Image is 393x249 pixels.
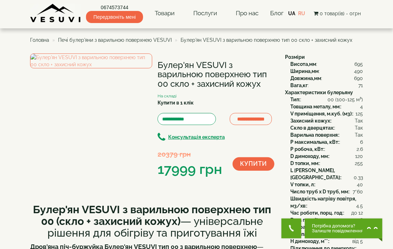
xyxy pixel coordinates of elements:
span: 2.6 [357,146,363,153]
h1: Булер'ян VESUVI з варильною поверхнею тип 00 скло + захисний кожух [158,61,274,89]
small: На складі [158,94,177,98]
div: : [290,216,363,223]
b: Довжина,мм [290,75,321,81]
b: Вага,кг [290,83,308,88]
span: до 12 [351,209,363,216]
a: Послуги [186,5,224,22]
a: Про нас [229,5,266,22]
span: від 5 [352,238,363,245]
label: Купити в 1 клік [158,99,194,106]
div: : [290,103,363,110]
b: D топки, мм: [290,160,319,166]
span: Так [355,124,363,131]
span: Так [355,117,363,124]
div: 17999 грн [158,159,222,179]
b: P максимальна, кВт: [290,139,339,145]
span: 4.5 [356,202,363,209]
a: Печі булер'яни з варильною поверхнею VESUVI [58,37,172,43]
button: Купити [233,157,274,171]
div: : [290,188,363,195]
b: H димоходу, м**: [290,238,329,244]
img: Булер'ян VESUVI з варильною поверхнею тип 00 скло + захисний кожух [30,53,152,68]
b: Висота,мм [290,61,316,67]
span: 6 [360,138,363,146]
b: Захисний кожух: [290,118,331,124]
div: : [290,146,363,153]
b: Консультація експерта [168,134,225,140]
span: 490 [354,68,363,75]
b: Булер'ян VESUVI з варильною поверхнею тип 00 (скло + захисний кожух) [33,203,272,227]
span: Залиште повідомлення [312,228,363,233]
a: RU [298,11,305,16]
div: : [290,96,363,103]
span: Передзвоніть мені [86,11,143,23]
b: Ширина,мм [290,68,319,74]
div: : [290,153,363,160]
div: : [290,181,363,188]
b: V приміщення, м.куб. (м3): [290,111,353,117]
div: : [290,167,363,181]
b: Скло в дверцятах: [290,125,334,131]
b: D димоходу, мм: [290,153,329,159]
img: content [30,4,81,23]
b: Число труб x D труб, мм: [290,189,349,194]
span: 0 товар(ів) - 0грн [320,11,361,16]
b: Характеристики булерьяну [285,90,353,95]
span: 4 [360,103,363,110]
button: 0 товар(ів) - 0грн [312,10,363,17]
b: Товщина металу, мм: [290,104,341,109]
button: Chat button [305,219,382,238]
div: : [290,68,363,75]
a: Товари [148,5,182,22]
span: 00 (100-125 м³) [327,96,363,103]
div: : [290,131,363,138]
b: V топки, л: [290,182,315,187]
b: Швидкість нагріву повітря, м3/хв: [290,196,356,209]
b: Тип: [290,97,300,102]
b: Вага порції дров, кг: [290,217,339,223]
span: 690 [354,75,363,82]
div: : [290,124,363,131]
b: Розміри [285,54,305,60]
span: Булер'ян VESUVI з варильною поверхнею тип 00 скло + захисний кожух [181,37,352,43]
div: : [290,61,363,68]
b: P робоча, кВт: [290,146,324,152]
b: Варильна поверхня: [290,132,339,138]
span: 71 [358,82,363,89]
span: 0.33 [354,174,363,181]
button: Get Call button [281,219,301,238]
div: : [290,238,363,245]
div: : [290,160,363,167]
a: Головна [30,37,49,43]
span: 120 [355,153,363,160]
span: 40 [357,181,363,188]
a: UA [288,11,295,16]
a: 0674573744 [86,4,143,11]
b: Час роботи, порц. год: [290,210,343,216]
div: : [290,195,363,209]
a: Блог [270,10,284,17]
div: : [290,75,363,82]
div: : [290,82,363,89]
span: Потрібна допомога? [312,223,363,228]
div: 20379 грн [158,149,222,159]
div: : [290,110,363,117]
span: 8 [360,216,363,223]
div: : [290,138,363,146]
span: 255 [355,160,363,167]
h2: — універсальне рішення для обігріву та приготування їжі [30,204,274,239]
span: 125 [355,110,363,117]
span: Так [355,131,363,138]
span: 695 [354,61,363,68]
div: : [290,117,363,124]
div: : [290,209,363,216]
b: L [PERSON_NAME], [GEOGRAPHIC_DATA]: [290,168,341,180]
